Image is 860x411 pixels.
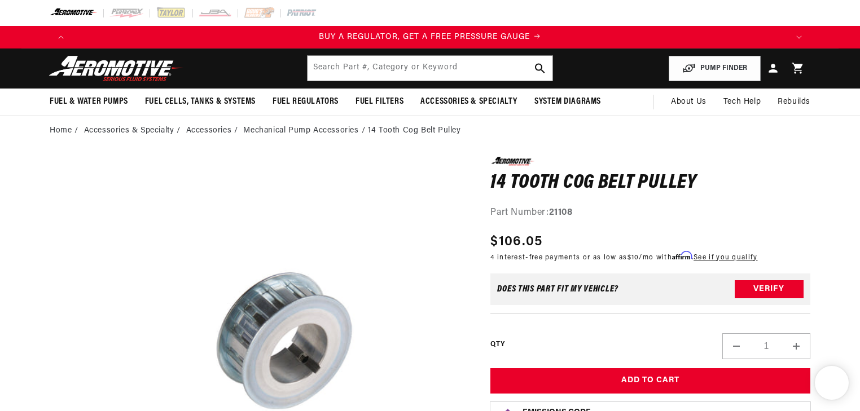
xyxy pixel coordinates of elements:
button: search button [528,56,552,81]
div: Part Number: [490,206,810,220]
span: $106.05 [490,232,542,252]
span: About Us [671,98,707,106]
span: Fuel Filters [356,96,403,108]
slideshow-component: Translation missing: en.sections.announcements.announcement_bar [21,26,839,48]
div: 1 of 4 [72,31,788,43]
input: Search by Part Number, Category or Keyword [308,56,552,81]
span: Rebuilds [778,96,810,108]
span: $10 [628,254,639,261]
h1: 14 Tooth Cog Belt Pulley [490,174,810,192]
a: Accessories [186,125,232,137]
summary: Accessories & Specialty [412,89,526,115]
summary: Fuel Regulators [264,89,347,115]
div: Does This part fit My vehicle? [497,285,618,294]
span: BUY A REGULATOR, GET A FREE PRESSURE GAUGE [319,33,530,41]
a: See if you qualify - Learn more about Affirm Financing (opens in modal) [694,254,757,261]
span: System Diagrams [534,96,601,108]
span: Affirm [672,251,692,260]
button: PUMP FINDER [669,56,761,81]
li: Accessories & Specialty [84,125,183,137]
summary: Rebuilds [769,89,819,116]
a: Mechanical Pump Accessories [243,125,358,137]
label: QTY [490,340,504,350]
button: Translation missing: en.sections.announcements.previous_announcement [50,26,72,48]
p: 4 interest-free payments or as low as /mo with . [490,252,757,263]
a: About Us [662,89,715,116]
summary: Fuel Cells, Tanks & Systems [137,89,264,115]
nav: breadcrumbs [50,125,810,137]
summary: System Diagrams [526,89,609,115]
button: Verify [735,280,804,298]
summary: Fuel & Water Pumps [41,89,137,115]
span: Tech Help [723,96,761,108]
div: Announcement [72,31,788,43]
span: Accessories & Specialty [420,96,517,108]
img: Aeromotive [46,55,187,82]
button: Add to Cart [490,368,810,394]
li: 14 Tooth Cog Belt Pulley [368,125,460,137]
span: Fuel Cells, Tanks & Systems [145,96,256,108]
span: Fuel & Water Pumps [50,96,128,108]
summary: Fuel Filters [347,89,412,115]
summary: Tech Help [715,89,769,116]
strong: 21108 [549,208,573,217]
span: Fuel Regulators [273,96,339,108]
a: Home [50,125,72,137]
button: Translation missing: en.sections.announcements.next_announcement [788,26,810,48]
